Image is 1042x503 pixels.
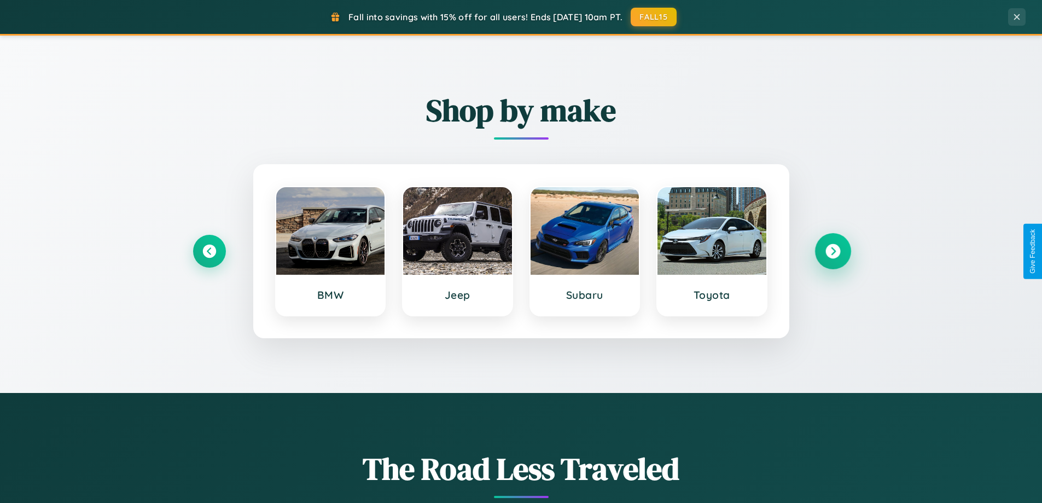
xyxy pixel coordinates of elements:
[631,8,677,26] button: FALL15
[287,288,374,302] h3: BMW
[668,288,755,302] h3: Toyota
[193,448,849,490] h1: The Road Less Traveled
[348,11,622,22] span: Fall into savings with 15% off for all users! Ends [DATE] 10am PT.
[414,288,501,302] h3: Jeep
[193,89,849,131] h2: Shop by make
[1029,229,1037,274] div: Give Feedback
[542,288,628,302] h3: Subaru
